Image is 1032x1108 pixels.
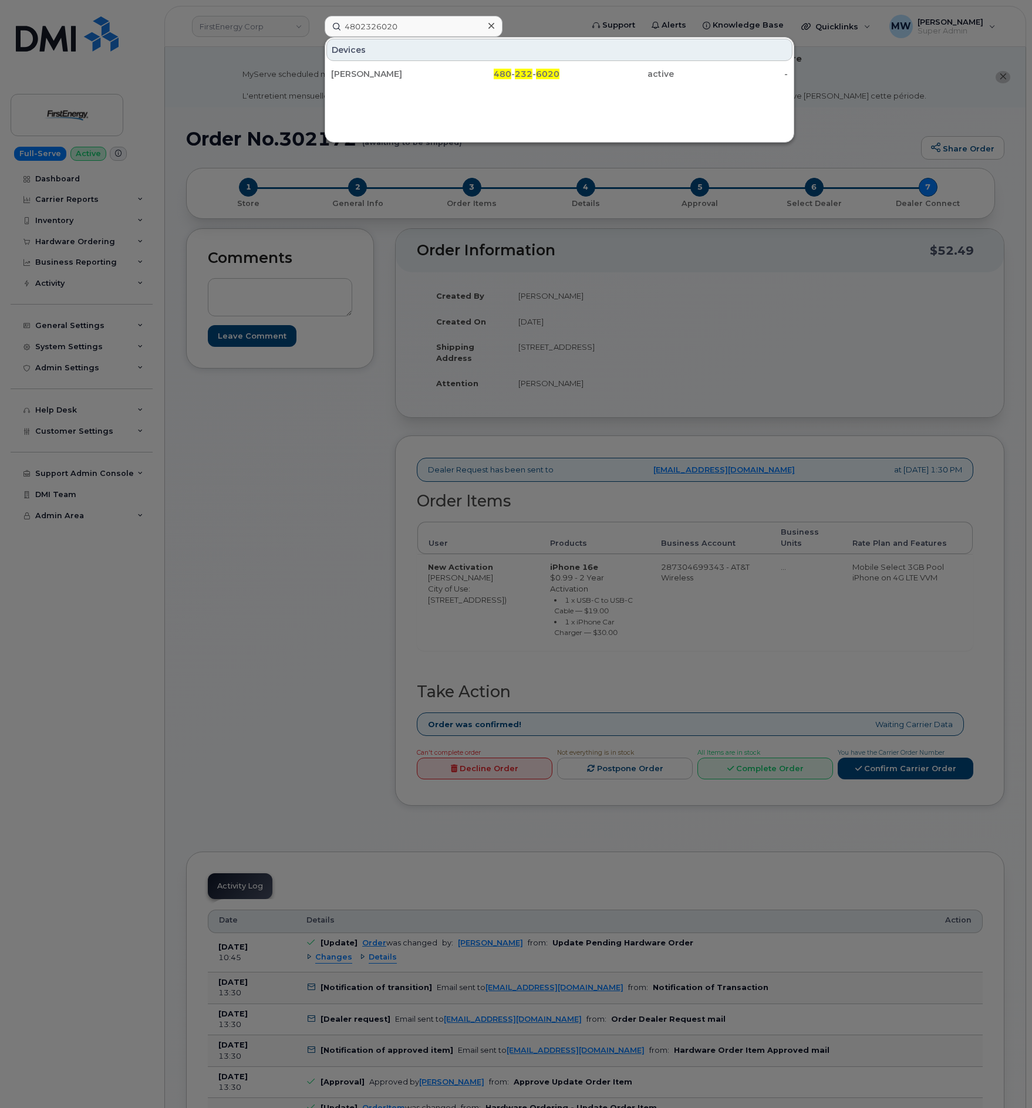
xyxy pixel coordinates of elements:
[674,68,788,80] div: -
[326,63,792,85] a: [PERSON_NAME]480-232-6020active-
[331,68,446,80] div: [PERSON_NAME]
[326,39,792,61] div: Devices
[494,69,511,79] span: 480
[981,1057,1023,1099] iframe: Messenger Launcher
[515,69,532,79] span: 232
[536,69,559,79] span: 6020
[559,68,674,80] div: active
[446,68,560,80] div: - -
